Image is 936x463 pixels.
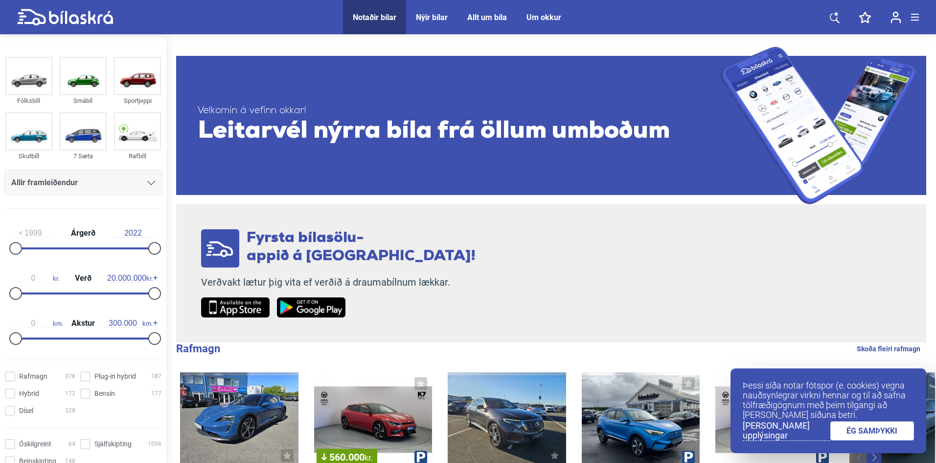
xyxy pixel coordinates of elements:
[114,150,161,162] div: Rafbíll
[176,47,926,204] a: Velkomin á vefinn okkar!Leitarvél nýrra bíla frá öllum umboðum
[14,274,59,283] span: kr.
[65,406,75,416] span: 328
[60,150,107,162] div: 7 Sæta
[19,389,39,399] span: Hybrid
[176,342,220,355] b: Rafmagn
[365,453,372,463] span: kr.
[247,231,476,264] span: Fyrsta bílasölu- appið á [GEOGRAPHIC_DATA]!
[19,371,47,382] span: Rafmagn
[60,95,107,106] div: Smábíl
[743,381,914,420] p: Þessi síða notar fótspor (e. cookies) vegna nauðsynlegrar virkni hennar og til að safna tölfræðig...
[5,150,52,162] div: Skutbíll
[69,319,97,327] span: Akstur
[94,439,132,449] span: Sjálfskipting
[114,95,161,106] div: Sportjeppi
[65,389,75,399] span: 172
[830,421,914,440] a: ÉG SAMÞYKKI
[526,13,561,22] a: Um okkur
[72,274,94,282] span: Verð
[416,13,448,22] a: Nýir bílar
[857,342,920,355] a: Skoða fleiri rafmagn
[743,421,830,441] a: [PERSON_NAME] upplýsingar
[68,229,98,237] span: Árgerð
[148,439,161,449] span: 1096
[107,274,153,283] span: kr.
[5,95,52,106] div: Fólksbíll
[103,319,153,328] span: km.
[321,452,372,462] span: 560.000
[151,389,161,399] span: 177
[201,276,476,289] p: Verðvakt lætur þig vita ef verðið á draumabílnum lækkar.
[68,439,75,449] span: 64
[198,105,721,117] span: Velkomin á vefinn okkar!
[151,371,161,382] span: 187
[14,319,63,328] span: km.
[198,117,721,146] span: Leitarvél nýrra bíla frá öllum umboðum
[19,406,33,416] span: Dísel
[11,176,78,190] span: Allir framleiðendur
[65,371,75,382] span: 378
[19,439,51,449] span: Óskilgreint
[467,13,507,22] a: Allt um bíla
[94,371,136,382] span: Plug-in hybrid
[353,13,396,22] a: Notaðir bílar
[94,389,115,399] span: Bensín
[890,11,901,24] img: user-login.svg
